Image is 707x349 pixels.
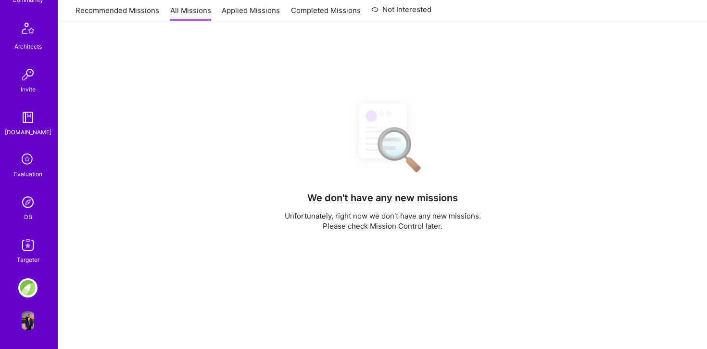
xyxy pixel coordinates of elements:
a: Not Interested [371,4,431,21]
div: Targeter [17,255,39,265]
p: Unfortunately, right now we don't have any new missions. [285,211,481,221]
a: Applied Missions [222,5,280,21]
h4: We don't have any new missions [307,192,458,204]
img: Architects [16,18,39,41]
a: Anderson Global: Product Lead for Global Expansion [16,278,40,297]
a: Completed Missions [291,5,361,21]
a: All Missions [170,5,211,21]
img: Admin Search [18,193,38,212]
i: icon SelectionTeam [19,151,37,169]
div: Invite [21,84,36,94]
img: User Avatar [18,311,38,330]
div: Architects [14,41,42,52]
div: Evaluation [14,169,42,179]
div: DB [24,212,32,222]
a: Recommended Missions [76,5,159,21]
img: Skill Targeter [18,235,38,255]
img: No Results [342,95,424,179]
a: User Avatar [16,311,40,330]
div: [DOMAIN_NAME] [5,127,51,137]
p: Please check Mission Control later. [285,221,481,231]
img: Invite [18,65,38,84]
img: Anderson Global: Product Lead for Global Expansion [18,278,38,297]
img: guide book [18,108,38,127]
